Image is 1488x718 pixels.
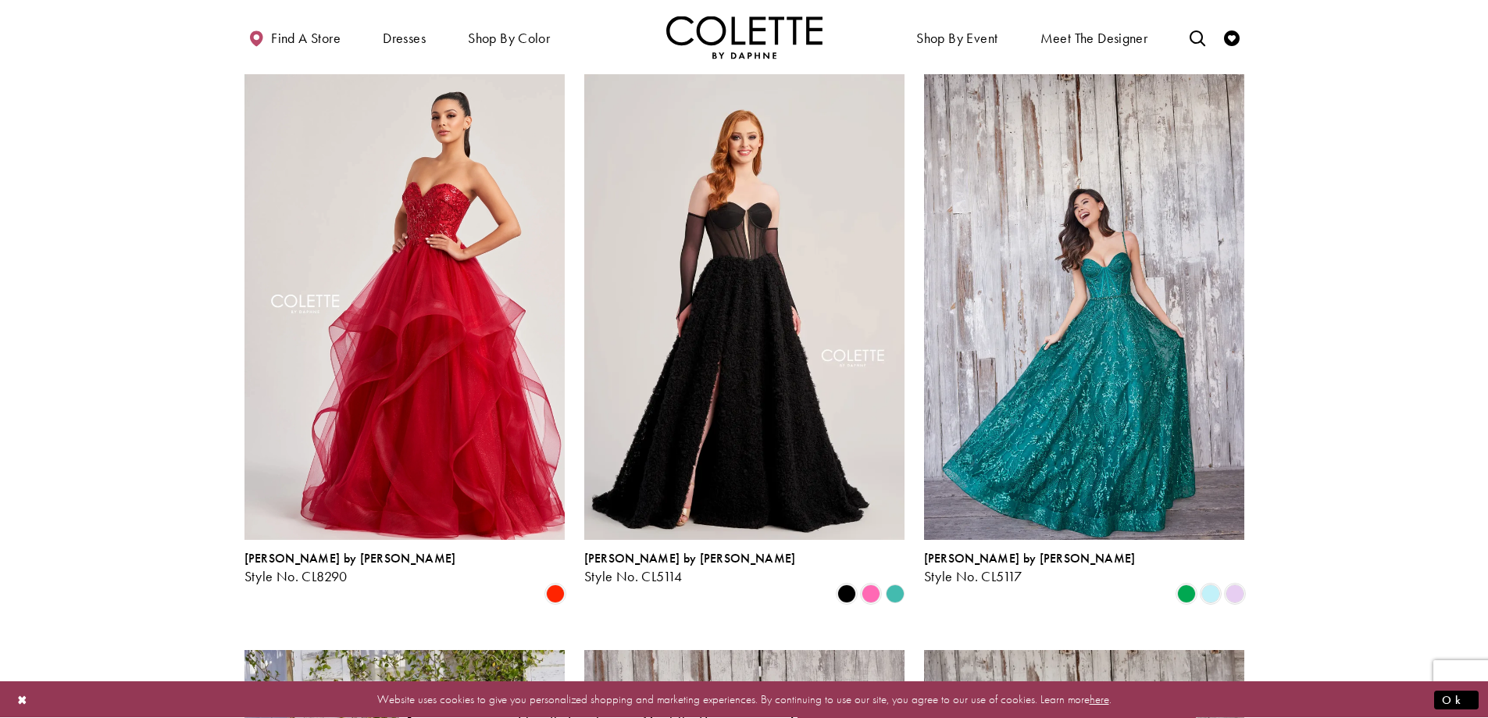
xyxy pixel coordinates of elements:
[862,584,880,603] i: Pink
[244,74,565,540] a: Visit Colette by Daphne Style No. CL8290 Page
[271,30,341,46] span: Find a store
[1201,584,1220,603] i: Light Blue
[584,74,905,540] a: Visit Colette by Daphne Style No. CL5114 Page
[924,567,1022,585] span: Style No. CL5117
[1434,690,1479,709] button: Submit Dialog
[244,550,456,566] span: [PERSON_NAME] by [PERSON_NAME]
[1177,584,1196,603] i: Emerald
[383,30,426,46] span: Dresses
[244,567,348,585] span: Style No. CL8290
[1226,584,1244,603] i: Lilac
[584,567,683,585] span: Style No. CL5114
[244,16,344,59] a: Find a store
[546,584,565,603] i: Scarlet
[924,74,1244,540] a: Visit Colette by Daphne Style No. CL5117 Page
[886,584,905,603] i: Turquoise
[1040,30,1148,46] span: Meet the designer
[1220,16,1244,59] a: Check Wishlist
[464,16,554,59] span: Shop by color
[912,16,1001,59] span: Shop By Event
[584,550,796,566] span: [PERSON_NAME] by [PERSON_NAME]
[924,550,1136,566] span: [PERSON_NAME] by [PERSON_NAME]
[468,30,550,46] span: Shop by color
[379,16,430,59] span: Dresses
[584,552,796,584] div: Colette by Daphne Style No. CL5114
[1037,16,1152,59] a: Meet the designer
[9,686,36,713] button: Close Dialog
[916,30,997,46] span: Shop By Event
[244,552,456,584] div: Colette by Daphne Style No. CL8290
[924,552,1136,584] div: Colette by Daphne Style No. CL5117
[1090,691,1109,707] a: here
[666,16,823,59] img: Colette by Daphne
[666,16,823,59] a: Visit Home Page
[1186,16,1209,59] a: Toggle search
[837,584,856,603] i: Black
[112,689,1376,710] p: Website uses cookies to give you personalized shopping and marketing experiences. By continuing t...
